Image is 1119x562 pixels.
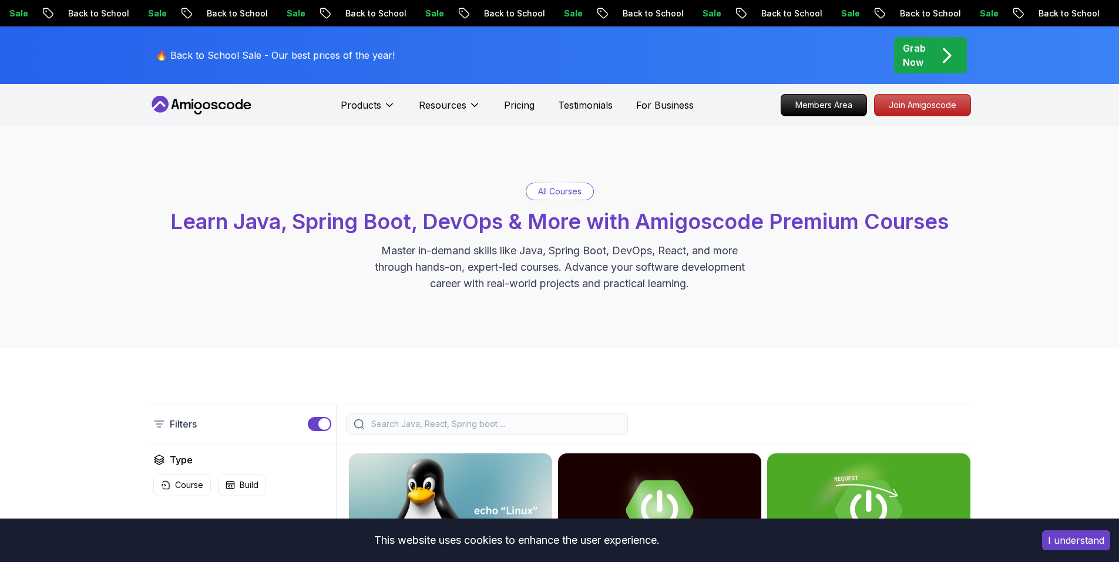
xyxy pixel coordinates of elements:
[693,8,731,19] p: Sale
[156,48,395,62] p: 🔥 Back to School Sale - Our best prices of the year!
[170,417,197,431] p: Filters
[197,8,277,19] p: Back to School
[336,8,416,19] p: Back to School
[504,98,535,112] a: Pricing
[218,474,266,496] button: Build
[419,98,466,112] p: Resources
[558,98,613,112] a: Testimonials
[341,98,381,112] p: Products
[752,8,832,19] p: Back to School
[139,8,176,19] p: Sale
[175,479,203,491] p: Course
[1029,8,1109,19] p: Back to School
[555,8,592,19] p: Sale
[277,8,315,19] p: Sale
[170,453,193,467] h2: Type
[781,95,866,116] p: Members Area
[362,243,757,292] p: Master in-demand skills like Java, Spring Boot, DevOps, React, and more through hands-on, expert-...
[369,418,620,430] input: Search Java, React, Spring boot ...
[903,41,926,69] p: Grab Now
[341,98,395,122] button: Products
[475,8,555,19] p: Back to School
[875,95,970,116] p: Join Amigoscode
[781,94,867,116] a: Members Area
[9,527,1024,553] div: This website uses cookies to enhance the user experience.
[240,479,258,491] p: Build
[538,186,582,197] p: All Courses
[636,98,694,112] a: For Business
[419,98,480,122] button: Resources
[874,94,971,116] a: Join Amigoscode
[613,8,693,19] p: Back to School
[153,474,211,496] button: Course
[1042,530,1110,550] button: Accept cookies
[170,208,949,234] span: Learn Java, Spring Boot, DevOps & More with Amigoscode Premium Courses
[416,8,453,19] p: Sale
[891,8,970,19] p: Back to School
[59,8,139,19] p: Back to School
[832,8,869,19] p: Sale
[970,8,1008,19] p: Sale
